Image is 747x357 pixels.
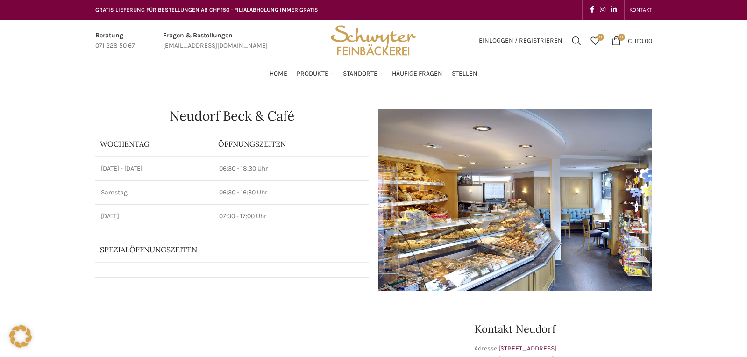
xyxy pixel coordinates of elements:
[498,344,556,352] a: [STREET_ADDRESS]
[297,70,328,79] span: Produkte
[101,212,208,221] p: [DATE]
[270,70,287,79] span: Home
[392,64,442,83] a: Häufige Fragen
[327,36,419,44] a: Site logo
[297,64,334,83] a: Produkte
[343,64,383,83] a: Standorte
[219,164,363,173] p: 06:30 - 18:30 Uhr
[628,36,652,44] bdi: 0.00
[378,324,652,334] h3: Kontakt Neudorf
[628,36,640,44] span: CHF
[629,0,652,19] a: KONTAKT
[95,7,318,13] span: GRATIS LIEFERUNG FÜR BESTELLUNGEN AB CHF 150 - FILIALABHOLUNG IMMER GRATIS
[625,0,657,19] div: Secondary navigation
[100,139,209,149] p: Wochentag
[95,109,369,122] h1: Neudorf Beck & Café
[597,34,604,41] span: 0
[327,20,419,62] img: Bäckerei Schwyter
[91,64,657,83] div: Main navigation
[392,70,442,79] span: Häufige Fragen
[100,244,338,255] p: Spezialöffnungszeiten
[587,3,597,16] a: Facebook social link
[586,31,605,50] a: 0
[163,30,268,51] a: Infobox link
[607,31,657,50] a: 0 CHF0.00
[474,31,567,50] a: Einloggen / Registrieren
[219,188,363,197] p: 06:30 - 16:30 Uhr
[608,3,619,16] a: Linkedin social link
[270,64,287,83] a: Home
[629,7,652,13] span: KONTAKT
[101,188,208,197] p: Samstag
[452,70,477,79] span: Stellen
[95,30,135,51] a: Infobox link
[452,64,477,83] a: Stellen
[597,3,608,16] a: Instagram social link
[586,31,605,50] div: Meine Wunschliste
[567,31,586,50] a: Suchen
[479,37,562,44] span: Einloggen / Registrieren
[618,34,625,41] span: 0
[101,164,208,173] p: [DATE] - [DATE]
[219,212,363,221] p: 07:30 - 17:00 Uhr
[343,70,377,79] span: Standorte
[218,139,364,149] p: ÖFFNUNGSZEITEN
